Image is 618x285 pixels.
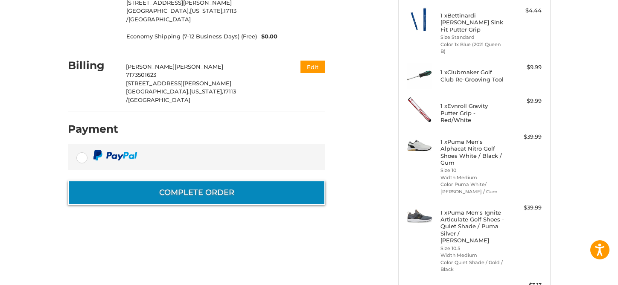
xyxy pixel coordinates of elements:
[440,138,506,166] h4: 1 x Puma Men's Alphacat Nitro Golf Shoes White / Black / Gum
[175,63,223,70] span: [PERSON_NAME]
[126,63,175,70] span: [PERSON_NAME]
[440,102,506,123] h4: 1 x Evnroll Gravity Putter Grip - Red/White
[440,252,506,259] li: Width Medium
[128,16,191,23] span: [GEOGRAPHIC_DATA]
[440,174,506,181] li: Width Medium
[440,41,506,55] li: Color 1x Blue (2021 Queen B)
[93,150,137,160] img: PayPal icon
[508,204,542,212] div: $39.99
[128,96,190,103] span: [GEOGRAPHIC_DATA]
[126,71,156,78] span: 7173501623
[300,61,325,73] button: Edit
[68,59,118,72] h2: Billing
[440,167,506,174] li: Size 10
[508,97,542,105] div: $9.99
[68,122,118,136] h2: Payment
[440,12,506,33] h4: 1 x Bettinardi [PERSON_NAME] Sink Fit Putter Grip
[190,7,224,14] span: [US_STATE],
[508,63,542,72] div: $9.99
[126,7,190,14] span: [GEOGRAPHIC_DATA],
[126,32,257,41] span: Economy Shipping (7-12 Business Days) (Free)
[508,6,542,15] div: $4.44
[126,88,236,103] span: 17113 /
[440,69,506,83] h4: 1 x Clubmaker Golf Club Re-Grooving Tool
[440,259,506,273] li: Color Quiet Shade / Gold / Black
[189,88,223,95] span: [US_STATE],
[440,181,506,195] li: Color Puma White/ [PERSON_NAME] / Gum
[126,7,236,23] span: 17113 /
[508,133,542,141] div: $39.99
[257,32,277,41] span: $0.00
[68,180,325,205] button: Complete order
[440,209,506,244] h4: 1 x Puma Men's Ignite Articulate Golf Shoes - Quiet Shade / Puma Silver / [PERSON_NAME]
[126,80,231,87] span: [STREET_ADDRESS][PERSON_NAME]
[126,88,189,95] span: [GEOGRAPHIC_DATA],
[440,34,506,41] li: Size Standard
[440,245,506,252] li: Size 10.5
